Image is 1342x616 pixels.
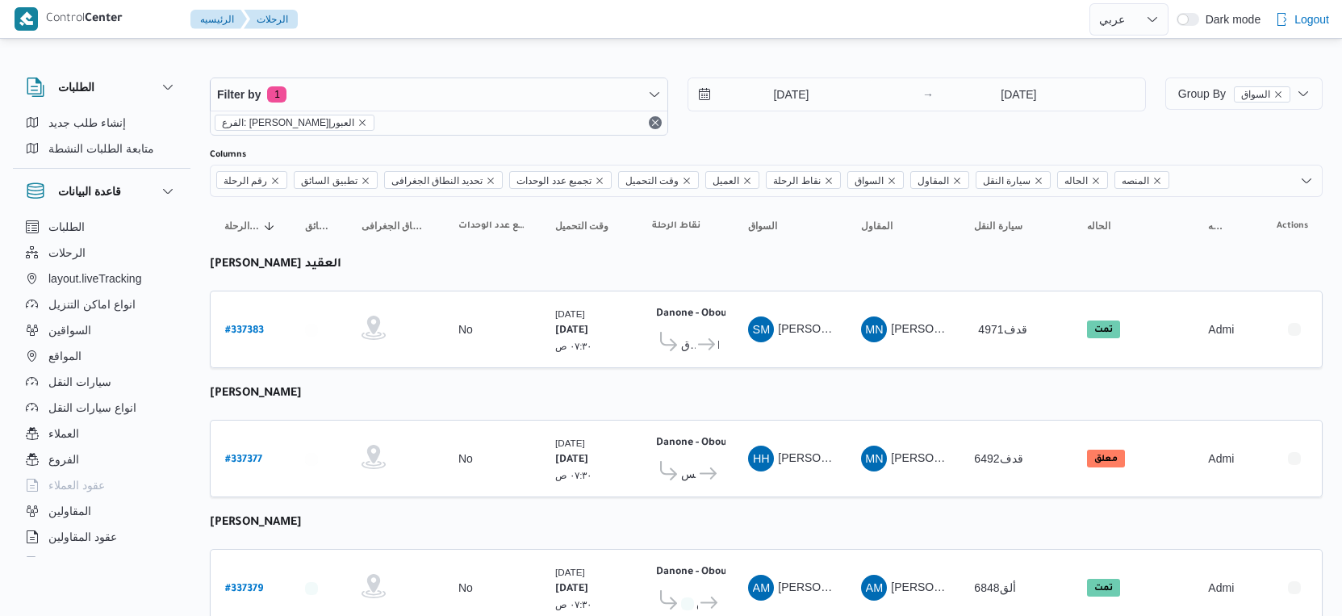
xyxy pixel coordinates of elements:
[85,13,123,26] b: Center
[13,214,190,564] div: قاعدة البيانات
[270,176,280,186] button: Remove رقم الرحلة from selection in this group
[225,577,263,599] a: #337379
[458,580,473,595] div: No
[753,316,771,342] span: SM
[48,346,82,366] span: المواقع
[824,176,834,186] button: Remove نقاط الرحلة from selection in this group
[26,182,178,201] button: قاعدة البيانات
[748,446,774,471] div: Hsham Hussain Abadallah Abadaljwad
[555,341,592,351] small: ٠٧:٣٠ ص
[1087,450,1125,467] span: معلق
[301,172,357,190] span: تطبيق السائق
[48,113,126,132] span: إنشاء طلب جديد
[1269,3,1336,36] button: Logout
[19,550,184,576] button: اجهزة التليفون
[939,78,1099,111] input: Press the down key to open a popover containing a calendar.
[1234,86,1290,103] span: السواق
[555,599,592,610] small: ٠٧:٣٠ ص
[362,220,429,233] span: تحديد النطاق الجغرافى
[48,450,79,469] span: الفروع
[1165,78,1323,110] button: Group Byالسواقremove selected entity
[509,171,612,189] span: تجميع عدد الوحدات
[595,176,604,186] button: Remove تجميع عدد الوحدات from selection in this group
[861,575,887,601] div: Abozaid Muhammad Abozaid Said
[294,171,377,189] span: تطبيق السائق
[748,316,774,342] div: Shrif Mustfi Isamaail Alaqaid
[225,448,262,470] a: #337377
[1208,581,1240,594] span: Admin
[19,110,184,136] button: إنشاء طلب جديد
[855,172,884,190] span: السواق
[19,214,184,240] button: الطلبات
[224,172,267,190] span: رقم الرحلة
[263,220,276,233] svg: Sorted in descending order
[19,395,184,421] button: انواع سيارات النقل
[1034,176,1043,186] button: Remove سيارة النقل from selection in this group
[555,584,588,595] b: [DATE]
[918,172,949,190] span: المقاول
[766,171,840,189] span: نقاط الرحلة
[618,171,699,189] span: وقت التحميل
[682,176,692,186] button: Remove وقت التحميل from selection in this group
[299,213,339,239] button: تطبيق السائق
[15,7,38,31] img: X8yXhbKr1z7QwAAAABJRU5ErkJggg==
[1094,584,1113,593] b: تمت
[1087,220,1110,233] span: الحاله
[555,325,588,337] b: [DATE]
[458,322,473,337] div: No
[26,78,178,97] button: الطلبات
[713,172,739,190] span: العميل
[952,176,962,186] button: Remove المقاول from selection in this group
[555,567,585,577] small: [DATE]
[1281,575,1307,601] button: Actions
[753,446,770,471] span: HH
[48,295,136,314] span: انواع اماكن التنزيل
[773,172,820,190] span: نقاط الرحلة
[1122,172,1149,190] span: المنصه
[1281,446,1307,471] button: Actions
[1202,213,1234,239] button: المنصه
[217,85,261,104] span: Filter by
[861,446,887,471] div: Maina Najib Shfiq Qladah
[210,149,246,161] label: Columns
[19,446,184,472] button: الفروع
[225,584,263,595] b: # 337379
[19,136,184,161] button: متابعة الطلبات النشطة
[974,220,1022,233] span: سيارة النقل
[215,115,374,131] span: الفرع: دانون|العبور
[1178,87,1290,100] span: Group By السواق
[1277,220,1308,233] span: Actions
[48,372,111,392] span: سيارات النقل
[19,472,184,498] button: عقود العملاء
[48,476,105,495] span: عقود العملاء
[48,139,154,158] span: متابعة الطلبات النشطة
[861,316,887,342] div: Maina Najib Shfiq Qladah
[847,171,904,189] span: السواق
[48,424,79,443] span: العملاء
[357,118,367,128] button: remove selected entity
[1114,171,1169,189] span: المنصه
[48,217,85,237] span: الطلبات
[19,291,184,317] button: انواع اماكن التنزيل
[555,308,585,319] small: [DATE]
[225,325,264,337] b: # 337383
[305,220,332,233] span: تطبيق السائق
[1064,172,1088,190] span: الحاله
[458,220,526,233] span: تجميع عدد الوحدات
[58,78,94,97] h3: الطلبات
[1091,176,1101,186] button: Remove الحاله from selection in this group
[19,421,184,446] button: العملاء
[652,220,700,233] span: نقاط الرحلة
[1208,452,1240,465] span: Admin
[19,369,184,395] button: سيارات النقل
[865,446,883,471] span: MN
[1087,321,1120,338] span: تمت
[48,269,141,288] span: layout.liveTracking
[778,451,871,464] span: [PERSON_NAME]
[656,567,732,578] b: Danone - Obour
[210,258,341,271] b: [PERSON_NAME] العقيد
[1208,220,1227,233] span: المنصه
[19,498,184,524] button: المقاولين
[891,322,1010,335] span: [PERSON_NAME] قلاده
[778,322,901,335] span: [PERSON_NAME] العقيد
